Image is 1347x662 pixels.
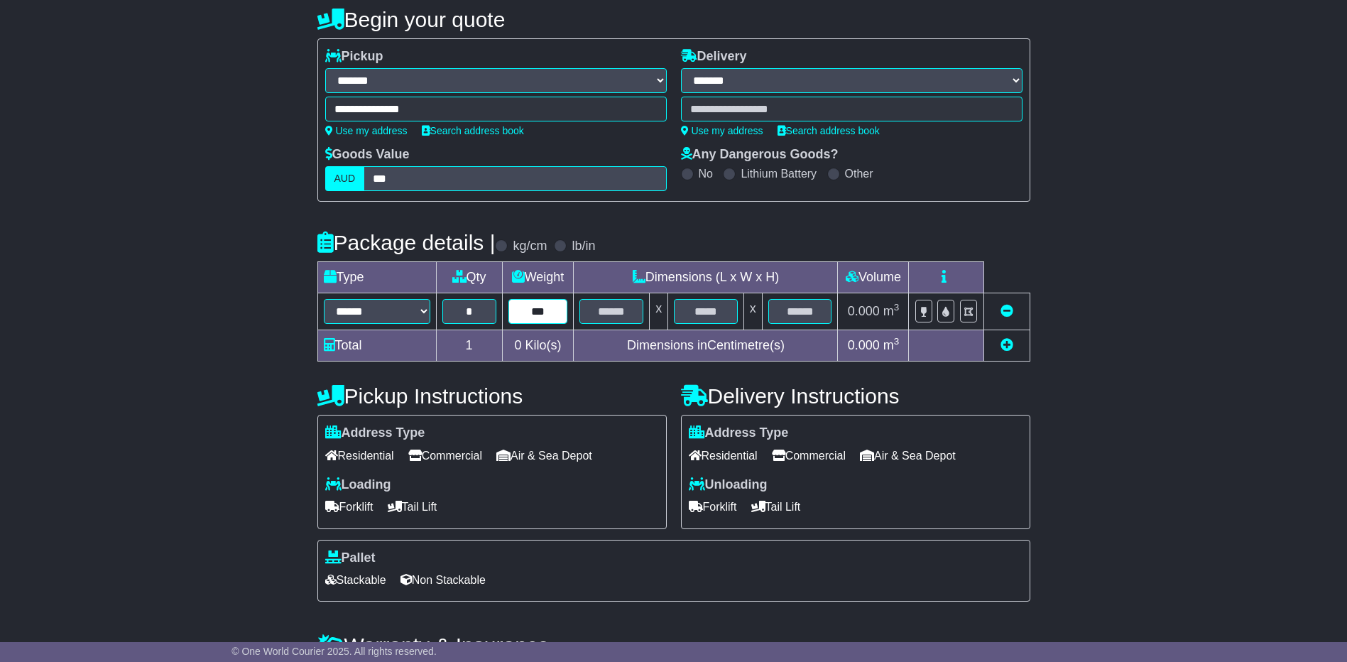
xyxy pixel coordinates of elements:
sup: 3 [894,336,900,347]
label: kg/cm [513,239,547,254]
span: m [883,304,900,318]
h4: Delivery Instructions [681,384,1030,408]
label: Other [845,167,873,180]
span: Stackable [325,569,386,591]
td: Dimensions in Centimetre(s) [574,330,838,362]
label: Lithium Battery [741,167,817,180]
td: Total [317,330,436,362]
span: Residential [689,445,758,467]
sup: 3 [894,302,900,313]
td: x [743,293,762,330]
label: lb/in [572,239,595,254]
span: © One World Courier 2025. All rights reserved. [231,646,437,657]
td: 1 [436,330,502,362]
label: Any Dangerous Goods? [681,147,839,163]
td: Volume [838,262,909,293]
label: Delivery [681,49,747,65]
span: 0.000 [848,338,880,352]
span: 0.000 [848,304,880,318]
span: Commercial [408,445,482,467]
a: Search address book [778,125,880,136]
label: AUD [325,166,365,191]
label: Unloading [689,477,768,493]
label: Goods Value [325,147,410,163]
span: Tail Lift [388,496,437,518]
td: Type [317,262,436,293]
a: Add new item [1000,338,1013,352]
a: Use my address [325,125,408,136]
td: x [650,293,668,330]
h4: Warranty & Insurance [317,634,1030,657]
label: Address Type [325,425,425,441]
h4: Package details | [317,231,496,254]
label: Pickup [325,49,383,65]
label: No [699,167,713,180]
span: Commercial [772,445,846,467]
label: Loading [325,477,391,493]
span: Tail Lift [751,496,801,518]
h4: Pickup Instructions [317,384,667,408]
span: Forklift [689,496,737,518]
a: Remove this item [1000,304,1013,318]
span: Air & Sea Depot [496,445,592,467]
span: Air & Sea Depot [860,445,956,467]
span: Non Stackable [400,569,486,591]
span: m [883,338,900,352]
td: Kilo(s) [502,330,574,362]
h4: Begin your quote [317,8,1030,31]
td: Dimensions (L x W x H) [574,262,838,293]
td: Weight [502,262,574,293]
span: Residential [325,445,394,467]
span: 0 [514,338,521,352]
a: Use my address [681,125,763,136]
td: Qty [436,262,502,293]
label: Address Type [689,425,789,441]
span: Forklift [325,496,373,518]
a: Search address book [422,125,524,136]
label: Pallet [325,550,376,566]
